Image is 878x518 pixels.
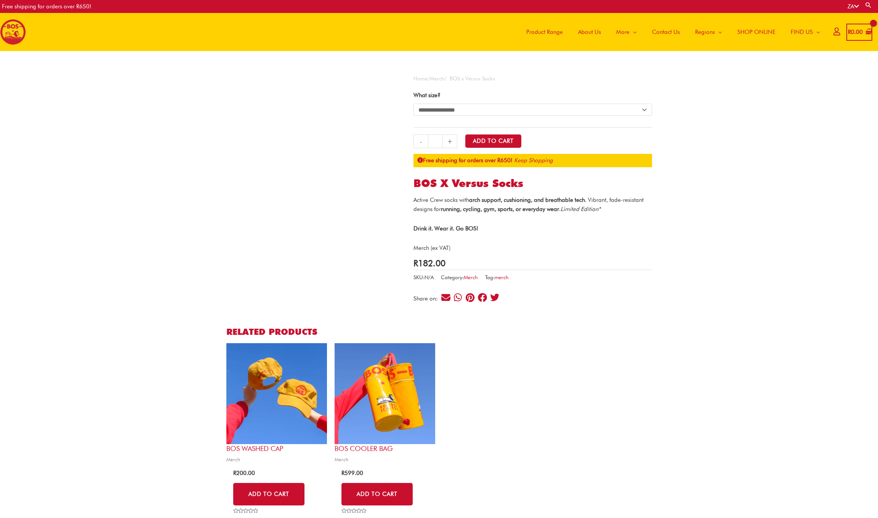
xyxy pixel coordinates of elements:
a: ZA [848,3,859,10]
a: Product Range [519,13,570,51]
a: Search button [865,2,872,9]
span: FIND US [791,21,813,43]
strong: running, cycling, gym, sports, or everyday wear [441,206,559,213]
a: BOS Cooler bagMerch [335,343,435,465]
nav: Breadcrumb [413,74,652,83]
a: Keep Shopping [514,157,553,164]
a: merch [495,274,509,280]
span: R [341,470,344,476]
span: More [616,21,630,43]
div: Share on email [441,292,451,302]
img: bos cap [226,343,327,444]
p: Merch (ex VAT) [413,243,652,253]
strong: Drink it. Wear it. Go BOS! [413,225,478,232]
div: Share on: [413,296,441,302]
div: Share on whatsapp [453,292,463,302]
h1: BOS x Versus Socks [413,177,652,190]
span: Active Crew socks with . Vibrant, fade-resistant designs for . [413,197,644,213]
a: + [443,134,457,148]
a: - [413,134,428,148]
div: Share on twitter [489,292,500,302]
a: More [609,13,644,51]
input: Product quantity [428,134,443,148]
button: Add to Cart [465,134,521,148]
a: Merch [430,75,444,82]
bdi: 0.00 [848,29,863,35]
bdi: 599.00 [341,470,363,476]
span: Product Range [526,21,563,43]
em: Limited Edition* [561,206,601,213]
span: Merch [335,456,435,463]
div: Share on facebook [477,292,487,302]
span: R [413,258,418,268]
a: About Us [570,13,609,51]
h2: BOS Cooler bag [335,444,435,453]
bdi: 182.00 [413,258,445,268]
h2: Related products [226,326,652,337]
label: What size? [413,92,441,99]
nav: Site Navigation [513,13,828,51]
span: Category: [441,273,478,282]
span: Tag: [485,273,509,282]
span: SKU: [413,273,434,282]
strong: arch support, cushioning, and breathable tech [469,197,585,203]
a: Add to cart: “BOS Washed Cap” [233,483,304,506]
a: View Shopping Cart, empty [846,24,872,41]
span: SHOP ONLINE [737,21,775,43]
div: Share on pinterest [465,292,475,302]
a: SHOP ONLINE [730,13,783,51]
span: Regions [695,21,715,43]
span: R [848,29,851,35]
a: Regions [687,13,730,51]
span: R [233,470,236,476]
bdi: 200.00 [233,470,255,476]
a: Contact Us [644,13,687,51]
span: Contact Us [652,21,680,43]
a: BOS Washed CapMerch [226,343,327,465]
strong: Free shipping for orders over R650! [417,157,513,164]
a: Home [413,75,428,82]
a: Add to cart: “BOS Cooler bag” [341,483,413,506]
span: About Us [578,21,601,43]
img: bos cooler bag [335,343,435,444]
span: N/A [425,274,434,280]
h2: BOS Washed Cap [226,444,327,453]
span: Merch [226,456,327,463]
a: Merch [464,274,478,280]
